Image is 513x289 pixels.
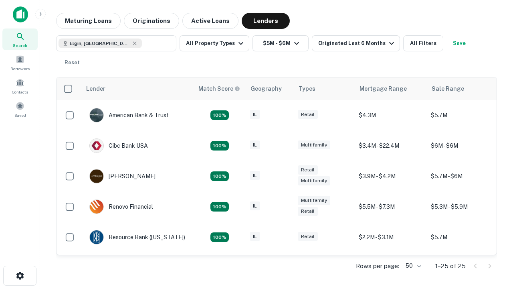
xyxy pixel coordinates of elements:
th: Mortgage Range [355,77,427,100]
button: Maturing Loans [56,13,121,29]
div: Originated Last 6 Months [318,39,396,48]
button: $5M - $6M [252,35,309,51]
div: Renovo Financial [89,199,153,214]
button: Lenders [242,13,290,29]
div: Retail [298,232,318,241]
button: Save your search to get updates of matches that match your search criteria. [446,35,472,51]
img: picture [90,139,103,153]
th: Sale Range [427,77,499,100]
button: Originations [124,13,179,29]
div: Multifamily [298,140,330,150]
td: $4.3M [355,100,427,130]
div: Matching Properties: 4, hasApolloMatch: undefined [210,141,229,151]
span: Contacts [12,89,28,95]
th: Types [294,77,355,100]
span: Search [13,42,27,49]
div: Types [299,84,315,94]
div: Geography [250,84,282,94]
img: picture [90,108,103,122]
td: $3.4M - $22.4M [355,130,427,161]
span: Borrowers [10,65,30,72]
p: 1–25 of 25 [435,261,466,271]
td: $5.3M - $5.9M [427,191,499,222]
div: American Bank & Trust [89,108,169,122]
a: Search [2,28,38,50]
td: $5.5M - $7.3M [355,191,427,222]
div: Capitalize uses an advanced AI algorithm to match your search with the best lender. The match sco... [198,84,240,93]
div: Multifamily [298,196,330,205]
img: picture [90,169,103,183]
div: Lender [86,84,105,94]
th: Capitalize uses an advanced AI algorithm to match your search with the best lender. The match sco... [194,77,246,100]
a: Saved [2,98,38,120]
button: Originated Last 6 Months [312,35,400,51]
div: [PERSON_NAME] [89,169,156,183]
button: Reset [59,55,85,71]
td: $4M [355,252,427,283]
td: $6M - $6M [427,130,499,161]
div: Matching Properties: 7, hasApolloMatch: undefined [210,110,229,120]
p: Rows per page: [356,261,399,271]
div: IL [250,232,260,241]
div: IL [250,140,260,150]
div: Retail [298,110,318,119]
img: capitalize-icon.png [13,6,28,22]
td: $5.7M - $6M [427,161,499,191]
div: IL [250,201,260,211]
th: Lender [81,77,194,100]
img: picture [90,230,103,244]
div: Matching Properties: 4, hasApolloMatch: undefined [210,171,229,181]
td: $3.9M - $4.2M [355,161,427,191]
div: Retail [298,207,318,216]
div: Cibc Bank USA [89,138,148,153]
div: IL [250,171,260,180]
td: $5.7M [427,100,499,130]
td: $5.7M [427,222,499,252]
div: Resource Bank ([US_STATE]) [89,230,185,244]
img: picture [90,200,103,214]
div: Retail [298,165,318,175]
div: Sale Range [432,84,464,94]
div: Matching Properties: 4, hasApolloMatch: undefined [210,232,229,242]
button: All Property Types [180,35,249,51]
div: Mortgage Range [360,84,407,94]
td: $5.6M [427,252,499,283]
a: Borrowers [2,52,38,73]
th: Geography [246,77,294,100]
div: Multifamily [298,176,330,185]
div: IL [250,110,260,119]
div: Matching Properties: 4, hasApolloMatch: undefined [210,202,229,212]
button: All Filters [403,35,443,51]
span: Elgin, [GEOGRAPHIC_DATA], [GEOGRAPHIC_DATA] [70,40,130,47]
iframe: Chat Widget [473,199,513,238]
div: 50 [402,260,422,272]
h6: Match Score [198,84,238,93]
td: $2.2M - $3.1M [355,222,427,252]
span: Saved [14,112,26,118]
button: Active Loans [182,13,238,29]
a: Contacts [2,75,38,97]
